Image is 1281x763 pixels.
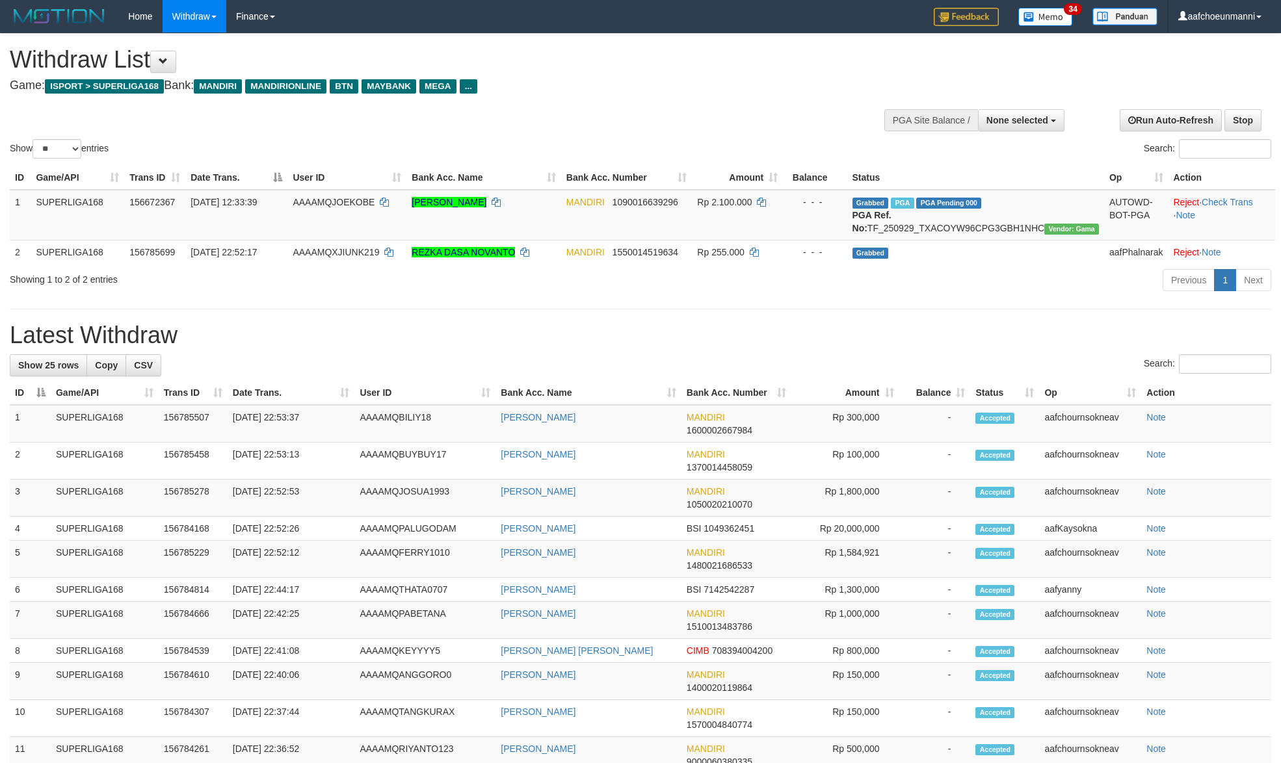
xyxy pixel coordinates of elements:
[10,639,51,663] td: 8
[354,381,495,405] th: User ID: activate to sort column ascending
[1163,269,1215,291] a: Previous
[1146,706,1166,717] a: Note
[1039,663,1141,700] td: aafchournsokneav
[1146,645,1166,656] a: Note
[847,190,1104,240] td: TF_250929_TXACOYW96CPG3GBH1NHC
[687,719,752,730] span: Copy 1570004840774 to clipboard
[354,639,495,663] td: AAAAMQKEYYYY5
[10,47,841,73] h1: Withdraw List
[681,381,791,405] th: Bank Acc. Number: activate to sort column ascending
[899,381,971,405] th: Balance: activate to sort column ascending
[899,480,971,517] td: -
[852,198,889,209] span: Grabbed
[354,405,495,443] td: AAAAMQBILIY18
[1146,486,1166,497] a: Note
[228,517,355,541] td: [DATE] 22:52:26
[783,166,847,190] th: Balance
[1146,547,1166,558] a: Note
[692,166,783,190] th: Amount: activate to sort column ascending
[501,523,575,534] a: [PERSON_NAME]
[687,547,725,558] span: MANDIRI
[1144,354,1271,374] label: Search:
[245,79,326,94] span: MANDIRIONLINE
[687,560,752,571] span: Copy 1480021686533 to clipboard
[18,360,79,370] span: Show 25 rows
[1174,247,1200,257] a: Reject
[10,602,51,639] td: 7
[613,247,678,257] span: Copy 1550014519634 to clipboard
[228,663,355,700] td: [DATE] 22:40:06
[1064,3,1081,15] span: 34
[419,79,456,94] span: MEGA
[159,405,228,443] td: 156785507
[45,79,164,94] span: ISPORT > SUPERLIGA168
[561,166,693,190] th: Bank Acc. Number: activate to sort column ascending
[687,425,752,435] span: Copy 1600002667984 to clipboard
[1214,269,1236,291] a: 1
[704,523,754,534] span: Copy 1049362451 to clipboard
[191,247,257,257] span: [DATE] 22:52:17
[1202,247,1221,257] a: Note
[159,443,228,480] td: 156785458
[975,670,1014,681] span: Accepted
[1146,584,1166,595] a: Note
[51,443,159,480] td: SUPERLIGA168
[134,360,153,370] span: CSV
[1104,166,1169,190] th: Op: activate to sort column ascending
[899,517,971,541] td: -
[354,443,495,480] td: AAAAMQBUYBUY17
[1146,412,1166,422] a: Note
[1169,166,1276,190] th: Action
[159,541,228,578] td: 156785229
[1120,109,1222,131] a: Run Auto-Refresh
[10,6,109,26] img: MOTION_logo.png
[124,166,185,190] th: Trans ID: activate to sort column ascending
[975,524,1014,535] span: Accepted
[501,669,575,680] a: [PERSON_NAME]
[852,248,889,259] span: Grabbed
[687,621,752,632] span: Copy 1510013483786 to clipboard
[975,646,1014,657] span: Accepted
[1039,541,1141,578] td: aafchournsokneav
[86,354,126,376] a: Copy
[412,247,515,257] a: REZKA DASA NOVANTO
[1039,381,1141,405] th: Op: activate to sort column ascending
[129,247,175,257] span: 156785699
[495,381,681,405] th: Bank Acc. Name: activate to sort column ascending
[51,663,159,700] td: SUPERLIGA168
[287,166,406,190] th: User ID: activate to sort column ascending
[31,166,124,190] th: Game/API: activate to sort column ascending
[1174,197,1200,207] a: Reject
[1044,224,1099,235] span: Vendor URL: https://trx31.1velocity.biz
[1146,523,1166,534] a: Note
[51,517,159,541] td: SUPERLIGA168
[1039,578,1141,602] td: aafyanny
[1179,139,1271,159] input: Search:
[1169,190,1276,240] td: · ·
[687,486,725,497] span: MANDIRI
[129,197,175,207] span: 156672367
[10,268,524,286] div: Showing 1 to 2 of 2 entries
[33,139,81,159] select: Showentries
[847,166,1104,190] th: Status
[791,602,899,639] td: Rp 1,000,000
[1202,197,1253,207] a: Check Trans
[970,381,1039,405] th: Status: activate to sort column ascending
[194,79,242,94] span: MANDIRI
[1039,480,1141,517] td: aafchournsokneav
[10,190,31,240] td: 1
[501,547,575,558] a: [PERSON_NAME]
[1141,381,1271,405] th: Action
[406,166,561,190] th: Bank Acc. Name: activate to sort column ascending
[1039,405,1141,443] td: aafchournsokneav
[791,381,899,405] th: Amount: activate to sort column ascending
[10,663,51,700] td: 9
[687,584,702,595] span: BSI
[1179,354,1271,374] input: Search:
[1039,602,1141,639] td: aafchournsokneav
[1104,190,1169,240] td: AUTOWD-BOT-PGA
[975,487,1014,498] span: Accepted
[1018,8,1073,26] img: Button%20Memo.svg
[31,240,124,264] td: SUPERLIGA168
[899,639,971,663] td: -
